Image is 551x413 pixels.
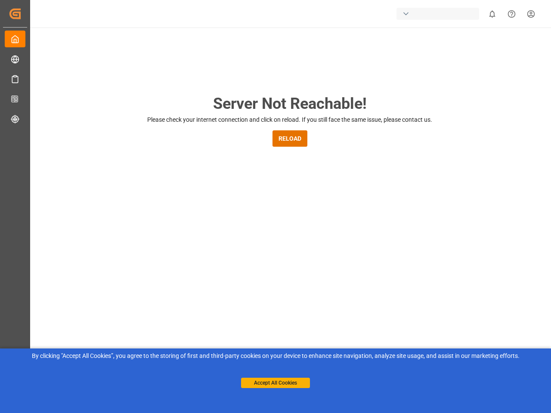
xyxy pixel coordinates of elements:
p: Please check your internet connection and click on reload. If you still face the same issue, plea... [147,115,432,124]
button: show 0 new notifications [483,4,502,24]
div: By clicking "Accept All Cookies”, you agree to the storing of first and third-party cookies on yo... [6,351,545,361]
button: Accept All Cookies [241,378,310,388]
button: Help Center [502,4,521,24]
button: RELOAD [272,130,307,147]
h2: Server Not Reachable! [213,92,367,115]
